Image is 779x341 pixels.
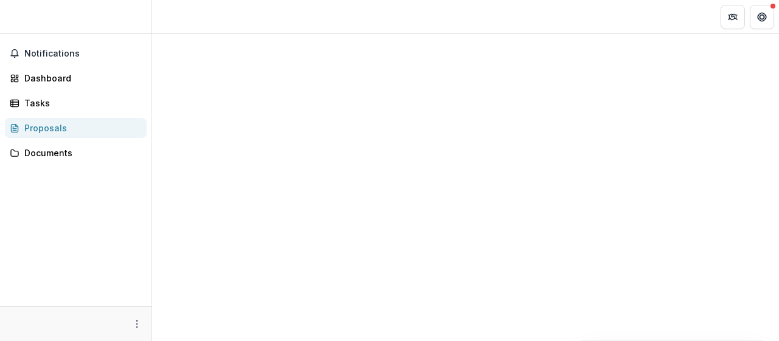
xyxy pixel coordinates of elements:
[5,143,147,163] a: Documents
[24,122,137,134] div: Proposals
[5,118,147,138] a: Proposals
[24,146,137,159] div: Documents
[721,5,745,29] button: Partners
[24,72,137,84] div: Dashboard
[24,49,142,59] span: Notifications
[5,44,147,63] button: Notifications
[130,317,144,331] button: More
[24,97,137,109] div: Tasks
[5,68,147,88] a: Dashboard
[5,93,147,113] a: Tasks
[750,5,774,29] button: Get Help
